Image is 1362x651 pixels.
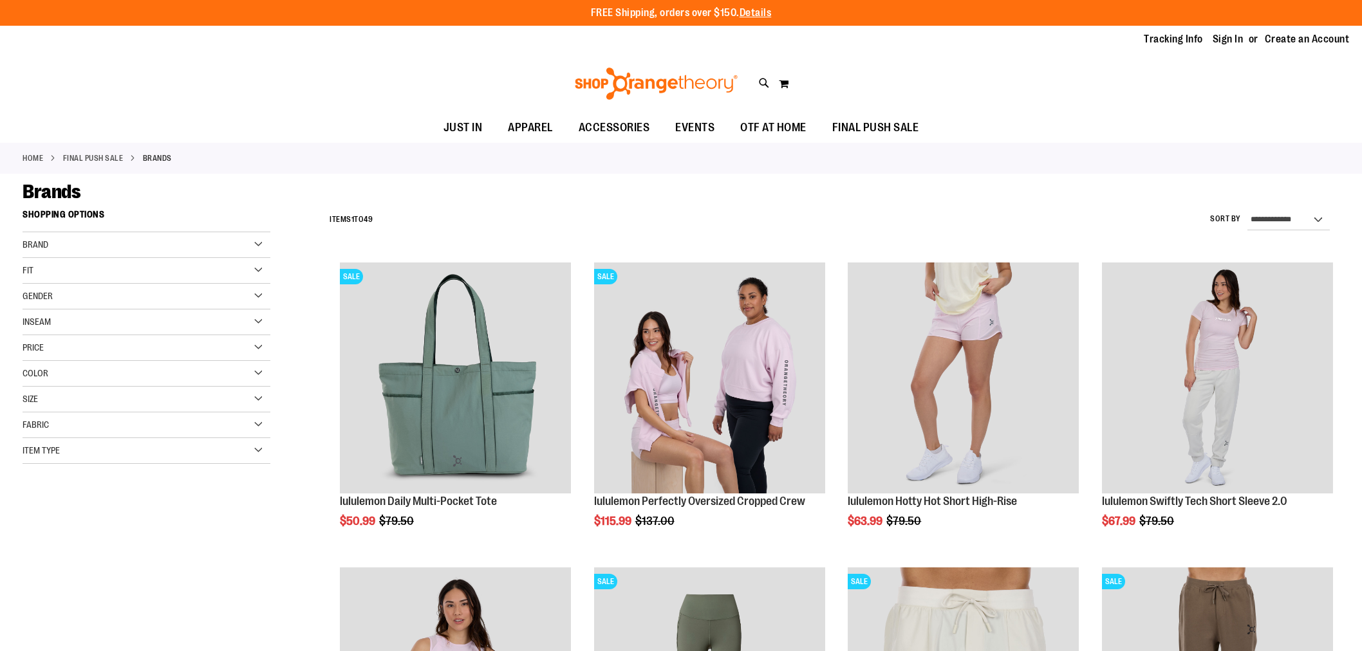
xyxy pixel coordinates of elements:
[23,181,80,203] span: Brands
[886,515,923,527] span: $79.50
[848,515,884,527] span: $63.99
[23,203,270,232] strong: Shopping Options
[566,113,663,143] a: ACCESSORIES
[340,269,363,284] span: SALE
[819,113,932,142] a: FINAL PUSH SALE
[340,262,571,493] img: lululemon Daily Multi-Pocket Tote
[1102,515,1137,527] span: $67.99
[727,113,819,143] a: OTF AT HOME
[594,262,825,495] a: lululemon Perfectly Oversized Cropped CrewSALE
[1213,32,1244,46] a: Sign In
[340,515,377,527] span: $50.99
[23,239,48,250] span: Brand
[573,68,740,100] img: Shop Orangetheory
[351,215,355,224] span: 1
[1102,262,1333,495] a: lululemon Swiftly Tech Short Sleeve 2.0
[1139,515,1176,527] span: $79.50
[832,113,919,142] span: FINAL PUSH SALE
[848,574,871,589] span: SALE
[594,495,805,508] a: lululemon Perfectly Oversized Cropped Crew
[740,113,807,142] span: OTF AT HOME
[508,113,553,142] span: APPAREL
[740,7,772,19] a: Details
[495,113,566,143] a: APPAREL
[1102,262,1333,493] img: lululemon Swiftly Tech Short Sleeve 2.0
[594,269,617,284] span: SALE
[579,113,650,142] span: ACCESSORIES
[23,394,38,404] span: Size
[23,342,44,353] span: Price
[848,262,1079,495] a: lululemon Hotty Hot Short High-Rise
[1102,495,1287,508] a: lululemon Swiftly Tech Short Sleeve 2.0
[63,152,124,164] a: FINAL PUSH SALE
[1102,574,1125,589] span: SALE
[635,515,676,527] span: $137.00
[23,152,43,164] a: Home
[364,215,373,224] span: 49
[591,6,772,21] p: FREE Shipping, orders over $150.
[1210,214,1241,225] label: Sort By
[841,256,1085,560] div: product
[1096,256,1339,560] div: product
[143,152,172,164] strong: Brands
[23,419,49,430] span: Fabric
[662,113,727,143] a: EVENTS
[1265,32,1350,46] a: Create an Account
[848,495,1017,508] a: lululemon Hotty Hot Short High-Rise
[333,256,577,560] div: product
[330,210,373,230] h2: Items to
[23,291,53,301] span: Gender
[23,265,33,275] span: Fit
[340,495,497,508] a: lululemon Daily Multi-Pocket Tote
[594,574,617,589] span: SALE
[340,262,571,495] a: lululemon Daily Multi-Pocket ToteSALE
[1144,32,1203,46] a: Tracking Info
[431,113,496,143] a: JUST IN
[379,515,416,527] span: $79.50
[594,515,633,527] span: $115.99
[23,368,48,378] span: Color
[588,256,832,560] div: product
[848,262,1079,493] img: lululemon Hotty Hot Short High-Rise
[675,113,714,142] span: EVENTS
[443,113,483,142] span: JUST IN
[23,445,60,455] span: Item Type
[594,262,825,493] img: lululemon Perfectly Oversized Cropped Crew
[23,316,51,327] span: Inseam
